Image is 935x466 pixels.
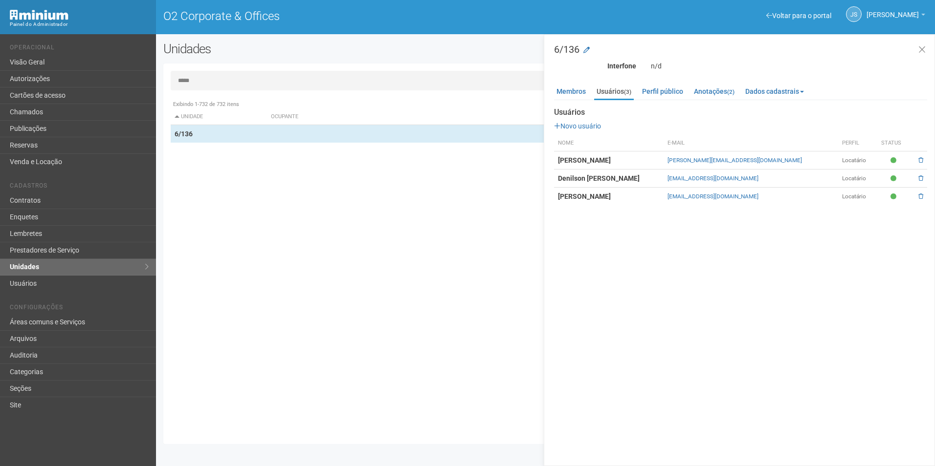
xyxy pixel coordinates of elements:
th: Perfil [838,135,877,151]
a: [EMAIL_ADDRESS][DOMAIN_NAME] [668,175,758,182]
div: Painel do Administrador [10,20,149,29]
li: Operacional [10,44,149,54]
a: [EMAIL_ADDRESS][DOMAIN_NAME] [668,193,758,200]
td: Locatário [838,169,877,188]
a: Perfil público [640,84,686,99]
span: Ativo [890,174,899,183]
a: [PERSON_NAME][EMAIL_ADDRESS][DOMAIN_NAME] [668,157,802,164]
a: Anotações(2) [691,84,737,99]
strong: [PERSON_NAME] [558,192,611,200]
th: Unidade: activate to sort column descending [171,109,267,125]
strong: [PERSON_NAME] [558,156,611,164]
th: E-mail [664,135,838,151]
a: JS [846,6,862,22]
th: Ocupante: activate to sort column ascending [267,109,598,125]
a: Membros [554,84,588,99]
h2: Unidades [163,42,473,56]
a: Voltar para o portal [766,12,831,20]
small: (2) [727,88,735,95]
span: Ativo [890,156,899,165]
th: Status [877,135,912,151]
img: Minium [10,10,68,20]
a: Modificar a unidade [583,45,590,55]
h1: O2 Corporate & Offices [163,10,538,22]
div: Exibindo 1-732 de 732 itens [171,100,920,109]
div: Interfone [547,62,644,70]
li: Configurações [10,304,149,314]
a: [PERSON_NAME] [867,12,925,20]
td: Locatário [838,151,877,169]
th: Nome [554,135,664,151]
span: Ativo [890,192,899,201]
span: Jeferson Souza [867,1,919,19]
small: (3) [624,88,631,95]
strong: Denilson [PERSON_NAME] [558,174,640,182]
strong: 6/136 [175,130,193,138]
td: Locatário [838,188,877,206]
li: Cadastros [10,182,149,192]
a: Usuários(3) [594,84,634,100]
strong: Usuários [554,108,927,117]
h3: 6/136 [554,44,927,54]
div: n/d [644,62,935,70]
a: Dados cadastrais [743,84,806,99]
a: Novo usuário [554,122,601,130]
